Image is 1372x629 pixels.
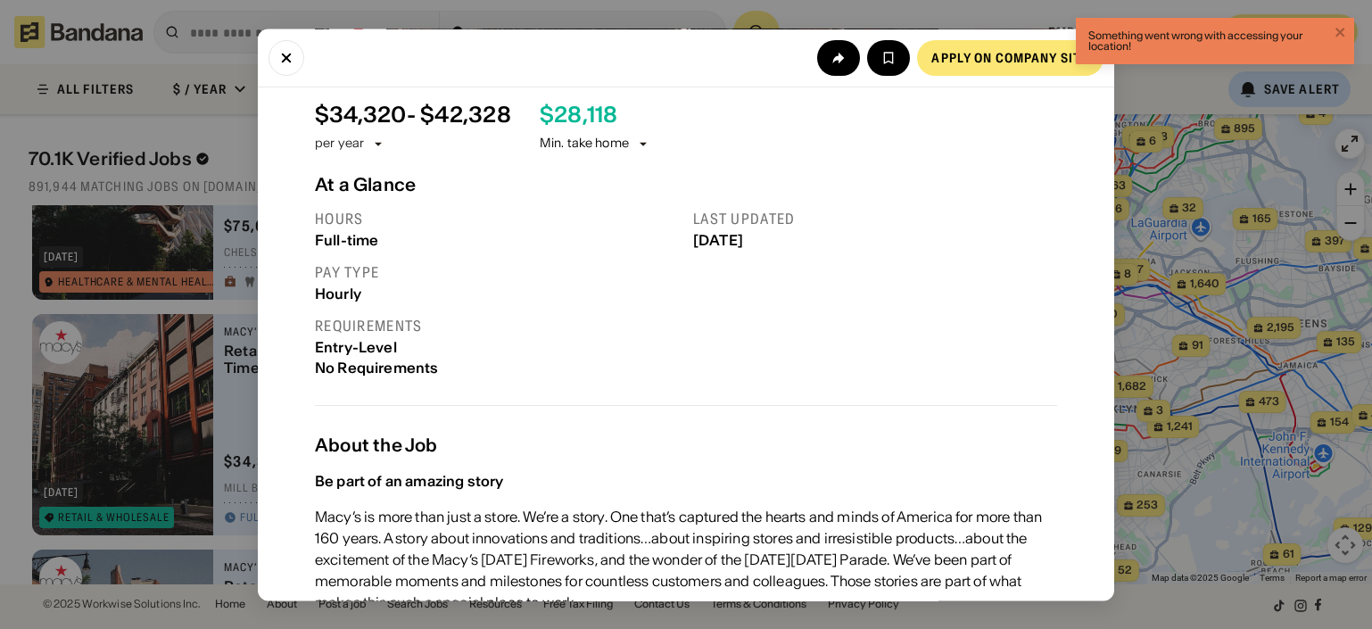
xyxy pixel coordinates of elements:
[315,473,503,491] div: Be part of an amazing story
[315,435,1057,457] div: About the Job
[315,317,679,335] div: Requirements
[315,509,1042,612] span: Macy’s is more than just a store. We’re a story. One that’s captured the hearts and minds of Amer...
[693,210,1057,228] div: Last updated
[315,232,679,249] div: Full-time
[931,51,1089,63] div: Apply on company site
[315,339,679,356] div: Entry-Level
[315,286,679,302] div: Hourly
[540,103,618,128] div: $ 28,118
[1335,25,1347,42] button: close
[540,136,650,153] div: Min. take home
[315,174,1057,195] div: At a Glance
[315,263,679,282] div: Pay type
[315,136,364,153] div: per year
[315,210,679,228] div: Hours
[269,39,304,75] button: Close
[315,360,679,377] div: No Requirements
[1088,30,1329,52] div: Something went wrong with accessing your location!
[693,232,1057,249] div: [DATE]
[315,103,511,128] div: $ 34,320 - $42,328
